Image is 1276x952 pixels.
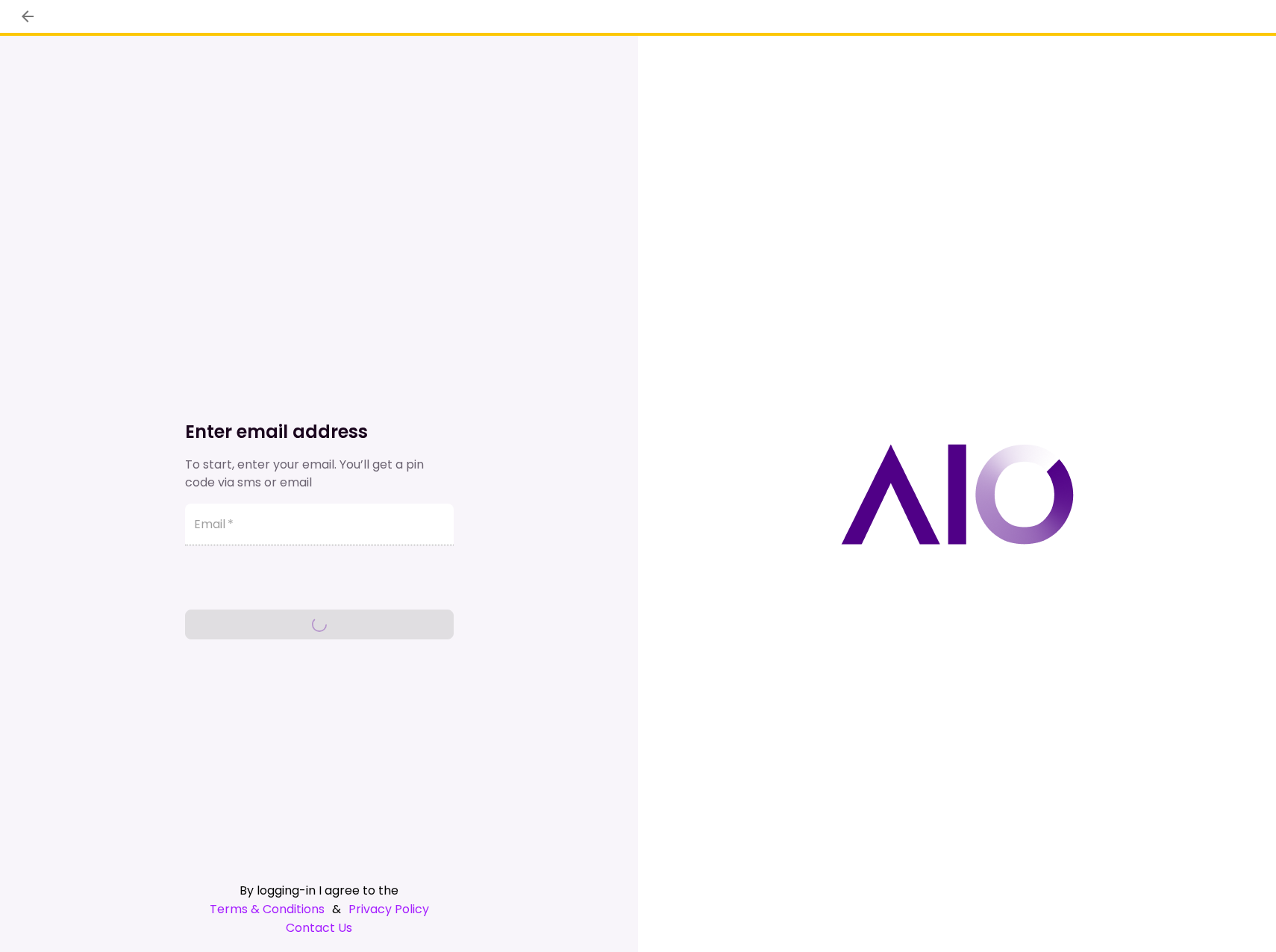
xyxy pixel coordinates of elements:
a: Contact Us [185,918,454,937]
div: By logging-in I agree to the [185,881,454,900]
button: back [15,4,40,29]
a: Privacy Policy [348,900,429,918]
div: To start, enter your email. You’ll get a pin code via sms or email [185,456,454,492]
img: AIO logo [841,444,1074,545]
a: Terms & Conditions [210,900,325,918]
h1: Enter email address [185,420,454,444]
div: & [185,900,454,918]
